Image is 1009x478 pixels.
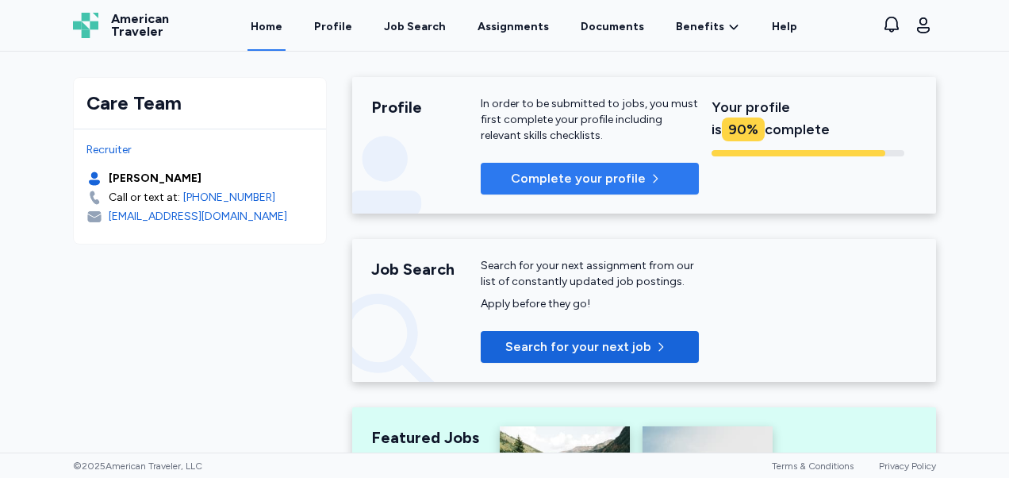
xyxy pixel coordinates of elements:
[722,118,765,141] div: 90 %
[371,426,481,449] div: Featured Jobs
[505,337,651,357] span: Search for your next job
[481,331,699,363] button: Search for your next job
[109,171,201,187] div: [PERSON_NAME]
[109,190,180,206] div: Call or text at:
[511,169,646,188] span: Complete your profile
[481,296,699,312] div: Apply before they go!
[371,96,481,118] div: Profile
[481,163,699,195] button: Complete your profile
[111,13,169,38] span: American Traveler
[86,91,313,116] div: Care Team
[772,461,854,472] a: Terms & Conditions
[676,19,740,35] a: Benefits
[109,209,287,225] div: [EMAIL_ADDRESS][DOMAIN_NAME]
[481,96,699,144] div: In order to be submitted to jobs, you must first complete your profile including relevant skills ...
[481,258,699,290] div: Search for your next assignment from our list of constantly updated job postings.
[86,142,313,158] div: Recruiter
[73,460,202,472] span: © 2025 American Traveler, LLC
[183,190,275,206] a: [PHONE_NUMBER]
[384,19,446,35] div: Job Search
[879,461,936,472] a: Privacy Policy
[712,96,904,141] div: Your profile is complete
[371,258,481,280] div: Job Search
[247,2,286,51] a: Home
[73,13,98,38] img: Logo
[676,19,724,35] span: Benefits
